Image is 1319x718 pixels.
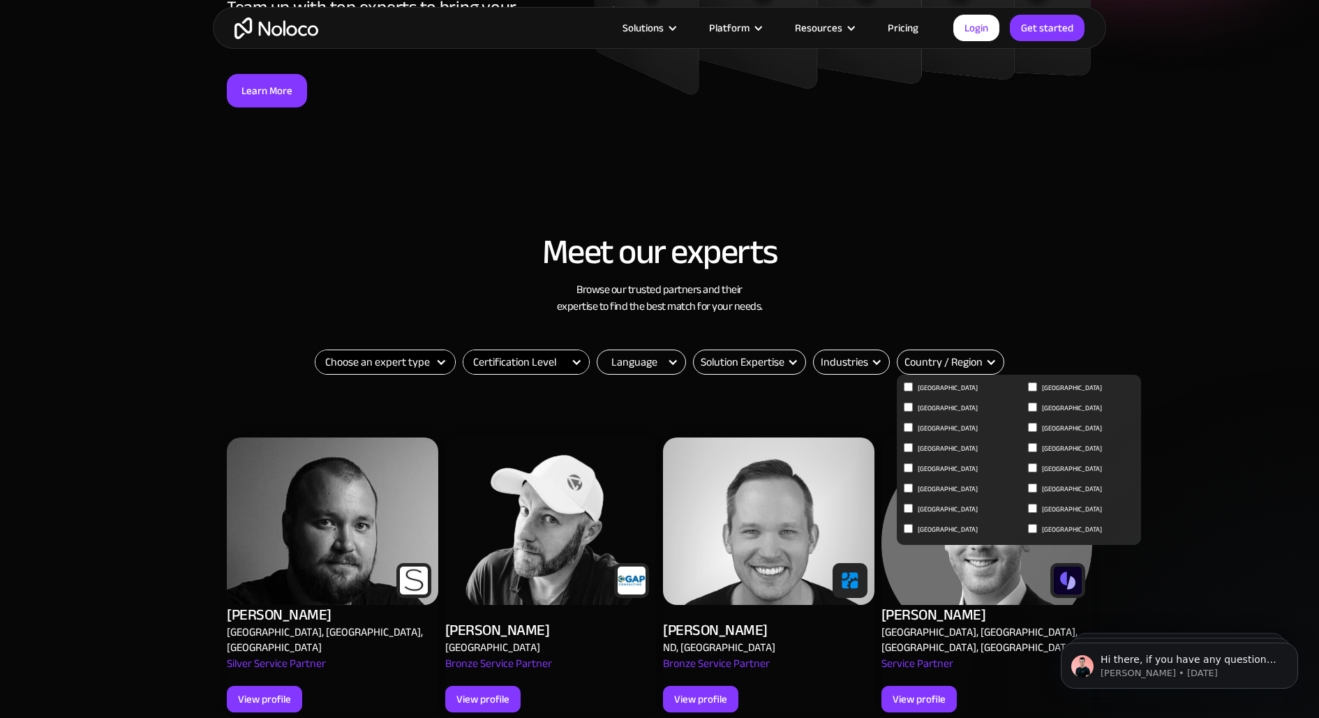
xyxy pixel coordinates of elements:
div: ND, [GEOGRAPHIC_DATA] [663,640,775,655]
div: [GEOGRAPHIC_DATA] [445,640,540,655]
div: Country / Region [897,350,1004,375]
div: View profile [456,690,509,708]
form: Email Form [897,350,1004,375]
div: [GEOGRAPHIC_DATA], [GEOGRAPHIC_DATA], [GEOGRAPHIC_DATA], [GEOGRAPHIC_DATA] [881,624,1086,655]
span: [GEOGRAPHIC_DATA] [918,420,978,437]
input: [GEOGRAPHIC_DATA] [1028,484,1037,493]
span: [GEOGRAPHIC_DATA] [1042,461,1102,477]
img: Alex Vyshnevskiy - Noloco app builder Expert [227,437,438,605]
input: [GEOGRAPHIC_DATA] [1028,443,1037,452]
h2: Meet our experts [227,233,1092,271]
div: View profile [893,690,946,708]
form: Filter [315,350,456,375]
div: [GEOGRAPHIC_DATA], [GEOGRAPHIC_DATA], [GEOGRAPHIC_DATA] [227,624,431,655]
input: [GEOGRAPHIC_DATA] [1028,382,1037,391]
span: [GEOGRAPHIC_DATA] [1042,420,1102,437]
input: [GEOGRAPHIC_DATA] [904,403,913,412]
span: [GEOGRAPHIC_DATA] [918,481,978,498]
div: [PERSON_NAME] [663,620,768,640]
a: home [234,17,318,39]
form: Filter [463,350,590,375]
form: Email Form [597,350,686,375]
div: Service Partner [881,655,953,686]
img: Alex Vyshnevskiy - Noloco app builder Expert [881,437,1093,605]
h3: Browse our trusted partners and their expertise to find the best match for your needs. [227,281,1092,315]
input: [GEOGRAPHIC_DATA] [1028,403,1037,412]
span: [GEOGRAPHIC_DATA] [918,461,978,477]
input: [GEOGRAPHIC_DATA] [904,382,913,391]
img: Alex Vyshnevskiy - Noloco app builder Expert [663,437,874,605]
span: [GEOGRAPHIC_DATA] [918,521,978,538]
div: Platform [709,19,750,37]
img: Alex Vyshnevskiy - Noloco app builder Expert [445,437,657,605]
div: Solutions [623,19,664,37]
input: [GEOGRAPHIC_DATA] [904,463,913,472]
span: [GEOGRAPHIC_DATA] [1042,501,1102,518]
span: [GEOGRAPHIC_DATA] [1042,481,1102,498]
span: [GEOGRAPHIC_DATA] [1042,400,1102,417]
div: Language [597,350,686,375]
input: [GEOGRAPHIC_DATA] [1028,463,1037,472]
div: Platform [692,19,777,37]
div: [PERSON_NAME] [445,620,550,640]
iframe: Intercom notifications message [1040,613,1319,711]
form: Email Form [693,350,806,375]
div: Resources [777,19,870,37]
div: Industries [813,350,890,375]
a: Learn More [227,74,307,107]
input: [GEOGRAPHIC_DATA] [904,484,913,493]
div: Industries [821,354,868,371]
div: Bronze Service Partner [445,655,552,686]
span: [GEOGRAPHIC_DATA] [918,501,978,518]
div: Resources [795,19,842,37]
span: [GEOGRAPHIC_DATA] [1042,380,1102,396]
div: Country / Region [904,354,983,371]
a: Login [953,15,999,41]
nav: Country / Region [897,375,1141,545]
div: Solution Expertise [693,350,806,375]
input: [GEOGRAPHIC_DATA] [1028,524,1037,533]
input: [GEOGRAPHIC_DATA] [904,504,913,513]
div: Solutions [605,19,692,37]
div: Silver Service Partner [227,655,326,686]
span: [GEOGRAPHIC_DATA] [1042,521,1102,538]
span: [GEOGRAPHIC_DATA] [918,440,978,457]
input: [GEOGRAPHIC_DATA] [1028,423,1037,432]
input: [GEOGRAPHIC_DATA] [1028,504,1037,513]
a: Get started [1010,15,1085,41]
form: Email Form [813,350,890,375]
span: [GEOGRAPHIC_DATA] [918,380,978,396]
div: [PERSON_NAME] [227,605,331,624]
a: Pricing [870,19,936,37]
span: [GEOGRAPHIC_DATA] [1042,440,1102,457]
span: [GEOGRAPHIC_DATA] [918,400,978,417]
input: [GEOGRAPHIC_DATA] [904,524,913,533]
div: [PERSON_NAME] [881,605,986,624]
div: View profile [238,690,291,708]
div: Solution Expertise [701,354,784,371]
input: [GEOGRAPHIC_DATA] [904,443,913,452]
input: [GEOGRAPHIC_DATA] [904,423,913,432]
div: View profile [674,690,727,708]
div: Bronze Service Partner [663,655,770,686]
div: Language [611,354,657,371]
